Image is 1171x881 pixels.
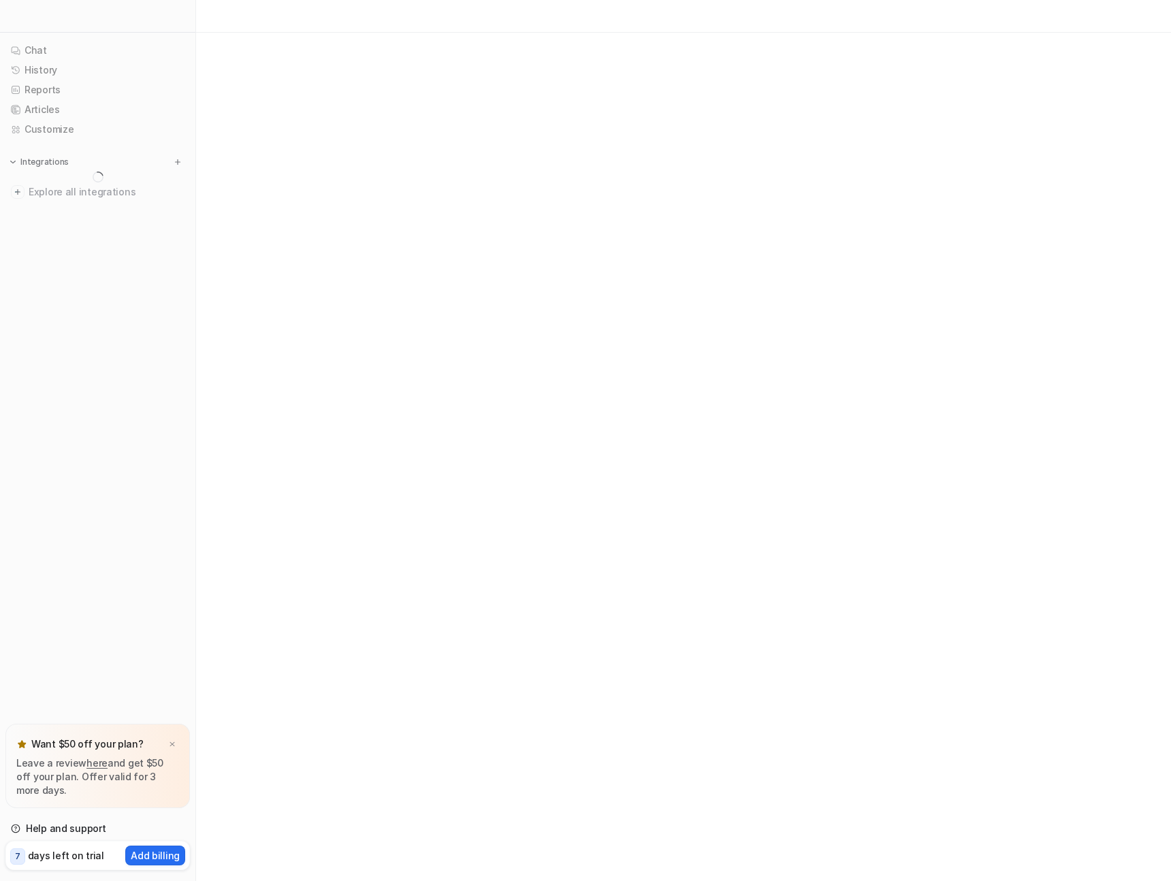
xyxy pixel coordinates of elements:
button: Add billing [125,846,185,865]
p: Integrations [20,157,69,167]
a: Articles [5,100,190,119]
img: star [16,739,27,750]
p: 7 [15,850,20,863]
p: Want $50 off your plan? [31,737,144,751]
a: Reports [5,80,190,99]
a: Chat [5,41,190,60]
a: Explore all integrations [5,182,190,202]
img: menu_add.svg [173,157,182,167]
img: explore all integrations [11,185,25,199]
img: x [168,740,176,749]
p: days left on trial [28,848,104,863]
p: Add billing [131,848,180,863]
p: Leave a review and get $50 off your plan. Offer valid for 3 more days. [16,756,179,797]
a: here [86,757,108,769]
a: Customize [5,120,190,139]
a: History [5,61,190,80]
img: expand menu [8,157,18,167]
a: Help and support [5,819,190,838]
button: Integrations [5,155,73,169]
span: Explore all integrations [29,181,185,203]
